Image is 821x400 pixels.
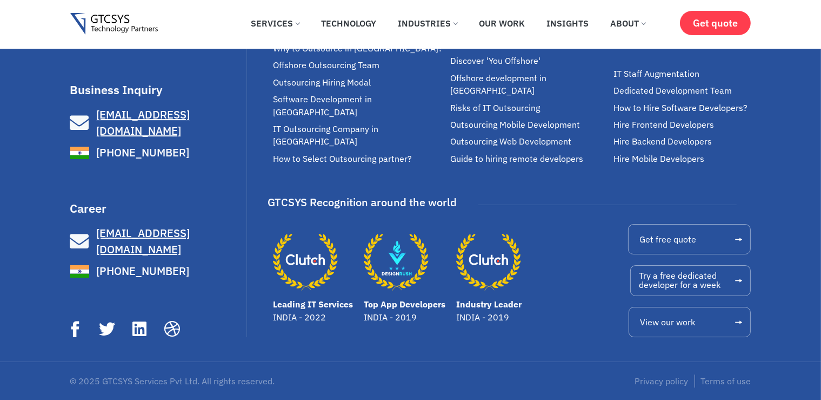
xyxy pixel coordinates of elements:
[693,17,738,29] span: Get quote
[70,107,244,139] a: [EMAIL_ADDRESS][DOMAIN_NAME]
[613,135,712,148] span: Hire Backend Developers
[613,119,757,131] a: Hire Frontend Developers
[456,311,522,324] p: INDIA - 2019
[450,55,540,67] span: Discover 'You Offshore'
[450,135,608,148] a: Outsourcing Web Development
[450,55,608,67] a: Discover 'You Offshore'
[450,135,571,148] span: Outsourcing Web Development
[364,311,445,324] p: INDIA - 2019
[273,123,445,148] a: IT Outsourcing Company in [GEOGRAPHIC_DATA]
[70,262,244,281] a: [PHONE_NUMBER]
[630,265,751,296] a: Try a free dedicateddeveloper for a week
[680,11,751,35] a: Get quote
[364,229,429,294] a: Top App Developers
[613,84,757,97] a: Dedicated Development Team
[70,13,158,35] img: Gtcsys logo
[70,143,244,162] a: [PHONE_NUMBER]
[602,11,653,35] a: About
[273,93,445,119] a: Software Development in [GEOGRAPHIC_DATA]
[613,119,714,131] span: Hire Frontend Developers
[96,226,190,257] span: [EMAIL_ADDRESS][DOMAIN_NAME]
[613,153,704,165] span: Hire Mobile Developers
[450,119,608,131] a: Outsourcing Mobile Development
[450,72,608,97] a: Offshore development in [GEOGRAPHIC_DATA]
[639,235,696,244] span: Get free quote
[70,84,244,96] h3: Business Inquiry
[456,229,521,294] a: Industry Leader
[273,59,445,71] a: Offshore Outsourcing Team
[94,145,189,161] span: [PHONE_NUMBER]
[613,153,757,165] a: Hire Mobile Developers
[273,229,338,294] a: Leading IT Services
[268,192,457,213] div: GTCSYS Recognition around the world
[450,119,580,131] span: Outsourcing Mobile Development
[628,224,751,254] a: Get free quote
[613,135,757,148] a: Hire Backend Developers
[639,271,720,290] span: Try a free dedicated developer for a week
[635,375,689,388] a: Privacy policy
[243,11,308,35] a: Services
[390,11,465,35] a: Industries
[471,11,533,35] a: Our Work
[701,375,751,388] a: Terms of use
[273,76,445,89] a: Outsourcing Hiring Modal
[450,153,583,165] span: Guide to hiring remote developers
[450,102,540,114] span: Risks of IT Outsourcing
[456,299,522,310] a: Industry Leader
[94,263,189,279] span: [PHONE_NUMBER]
[613,102,747,114] span: How to Hire Software Developers?
[70,225,244,258] a: [EMAIL_ADDRESS][DOMAIN_NAME]
[273,299,353,310] a: Leading IT Services
[450,102,608,114] a: Risks of IT Outsourcing
[613,102,757,114] a: How to Hire Software Developers?
[613,68,699,80] span: IT Staff Augmentation
[450,153,608,165] a: Guide to hiring remote developers
[70,377,405,385] p: © 2025 GTCSYS Services Pvt Ltd. All rights reserved.
[629,307,751,337] a: View our work
[273,59,379,71] span: Offshore Outsourcing Team
[640,318,695,326] span: View our work
[273,153,412,165] span: How to Select Outsourcing partner?
[273,311,353,324] p: INDIA - 2022
[538,11,597,35] a: Insights
[613,68,757,80] a: IT Staff Augmentation
[273,76,371,89] span: Outsourcing Hiring Modal
[364,299,445,310] a: Top App Developers
[313,11,384,35] a: Technology
[70,202,244,214] h3: Career
[273,153,445,165] a: How to Select Outsourcing partner?
[613,84,732,97] span: Dedicated Development Team
[96,107,190,138] span: [EMAIL_ADDRESS][DOMAIN_NAME]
